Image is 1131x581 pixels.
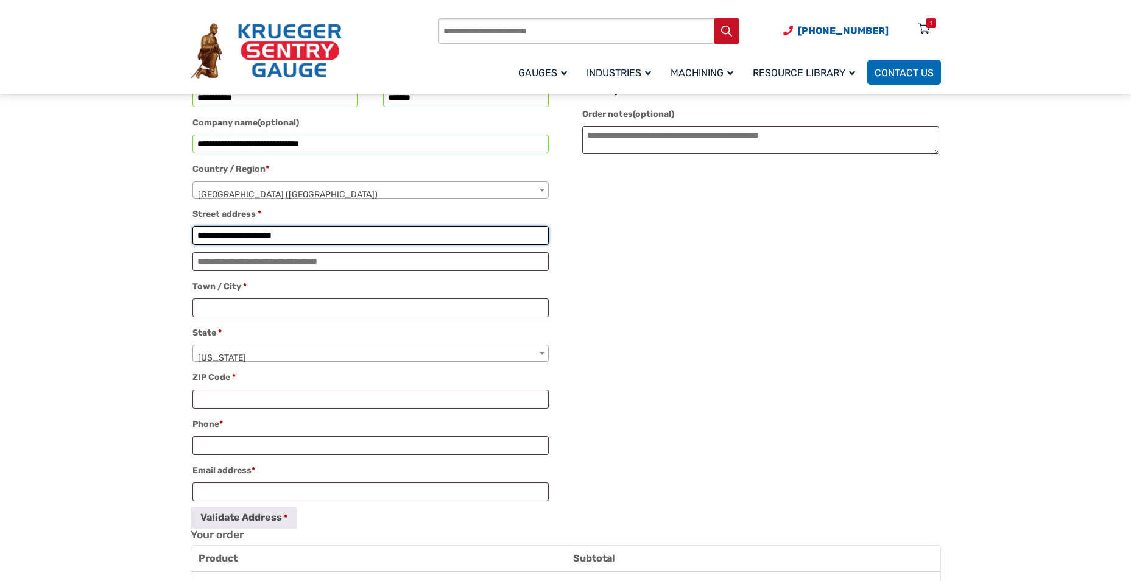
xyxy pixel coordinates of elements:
th: Subtotal [566,546,940,572]
label: Email address [192,462,549,479]
button: Validate Address [191,507,297,529]
label: Town / City [192,278,549,295]
label: Street address [192,206,549,223]
th: Product [191,546,566,572]
a: Resource Library [745,58,867,86]
span: Country / Region [192,181,549,199]
span: Wisconsin [193,345,548,371]
a: Machining [663,58,745,86]
a: Gauges [511,58,579,86]
span: (optional) [258,118,299,128]
span: Machining [671,67,733,79]
label: Order notes [582,106,939,123]
a: Phone Number (920) 434-8860 [783,23,889,38]
span: Industries [587,67,651,79]
label: Company name [192,114,549,132]
a: Contact Us [867,60,941,85]
span: State [192,345,549,362]
img: Krueger Sentry Gauge [191,23,342,79]
h3: Your order [191,529,941,542]
div: 1 [930,18,932,28]
label: ZIP Code [192,369,549,386]
span: (optional) [633,109,674,119]
span: United States (US) [193,182,548,208]
span: [PHONE_NUMBER] [798,25,889,37]
span: Gauges [518,67,567,79]
label: State [192,325,549,342]
label: Phone [192,416,549,433]
span: Contact Us [875,67,934,79]
label: Country / Region [192,161,549,178]
div: AvaTax uses this email ID for tax exemption. To receive tax exemption for the order, ensure that ... [580,50,940,160]
span: Resource Library [753,67,855,79]
a: Industries [579,58,663,86]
